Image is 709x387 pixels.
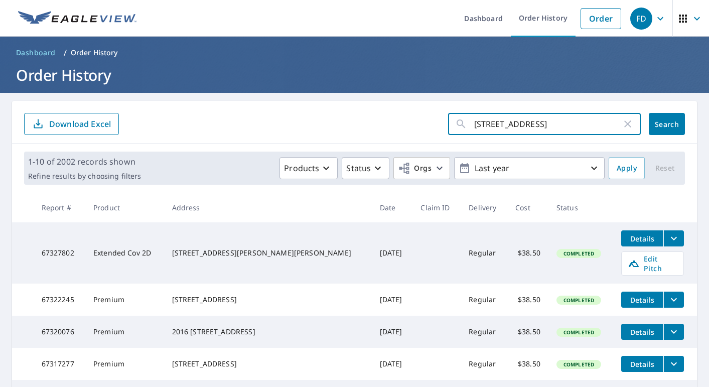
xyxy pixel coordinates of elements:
th: Status [548,193,613,222]
button: Search [649,113,685,135]
th: Cost [507,193,548,222]
button: Products [279,157,338,179]
span: Completed [557,361,600,368]
button: Download Excel [24,113,119,135]
li: / [64,47,67,59]
td: Premium [85,348,164,380]
p: Products [284,162,319,174]
span: Search [657,119,677,129]
td: Regular [461,348,507,380]
p: Status [346,162,371,174]
button: Status [342,157,389,179]
td: Regular [461,316,507,348]
td: 67317277 [34,348,85,380]
td: [DATE] [372,316,413,348]
button: detailsBtn-67317277 [621,356,663,372]
button: Orgs [393,157,450,179]
span: Apply [617,162,637,175]
span: Details [627,295,657,305]
span: Details [627,234,657,243]
button: detailsBtn-67322245 [621,292,663,308]
p: Refine results by choosing filters [28,172,141,181]
nav: breadcrumb [12,45,697,61]
td: [DATE] [372,222,413,284]
img: EV Logo [18,11,136,26]
span: Details [627,327,657,337]
div: [STREET_ADDRESS] [172,295,364,305]
p: Download Excel [49,118,111,130]
a: Dashboard [12,45,60,61]
input: Address, Report #, Claim ID, etc. [474,110,622,138]
th: Delivery [461,193,507,222]
th: Address [164,193,372,222]
button: detailsBtn-67320076 [621,324,663,340]
p: 1-10 of 2002 records shown [28,156,141,168]
span: Details [627,359,657,369]
th: Date [372,193,413,222]
button: filesDropdownBtn-67322245 [663,292,684,308]
td: Premium [85,284,164,316]
td: Regular [461,284,507,316]
span: Completed [557,250,600,257]
a: Edit Pitch [621,251,684,276]
th: Product [85,193,164,222]
td: 67322245 [34,284,85,316]
a: Order [581,8,621,29]
div: [STREET_ADDRESS][PERSON_NAME][PERSON_NAME] [172,248,364,258]
td: Extended Cov 2D [85,222,164,284]
p: Order History [71,48,118,58]
th: Report # [34,193,85,222]
td: 67320076 [34,316,85,348]
div: [STREET_ADDRESS] [172,359,364,369]
button: filesDropdownBtn-67317277 [663,356,684,372]
td: $38.50 [507,284,548,316]
h1: Order History [12,65,697,85]
p: Last year [471,160,588,177]
span: Completed [557,329,600,336]
td: [DATE] [372,348,413,380]
div: FD [630,8,652,30]
button: detailsBtn-67327802 [621,230,663,246]
div: 2016 [STREET_ADDRESS] [172,327,364,337]
td: [DATE] [372,284,413,316]
button: filesDropdownBtn-67327802 [663,230,684,246]
span: Edit Pitch [628,254,677,273]
span: Orgs [398,162,432,175]
span: Completed [557,297,600,304]
td: $38.50 [507,316,548,348]
td: Regular [461,222,507,284]
button: filesDropdownBtn-67320076 [663,324,684,340]
button: Last year [454,157,605,179]
th: Claim ID [412,193,461,222]
td: 67327802 [34,222,85,284]
span: Dashboard [16,48,56,58]
td: $38.50 [507,348,548,380]
td: Premium [85,316,164,348]
button: Apply [609,157,645,179]
td: $38.50 [507,222,548,284]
